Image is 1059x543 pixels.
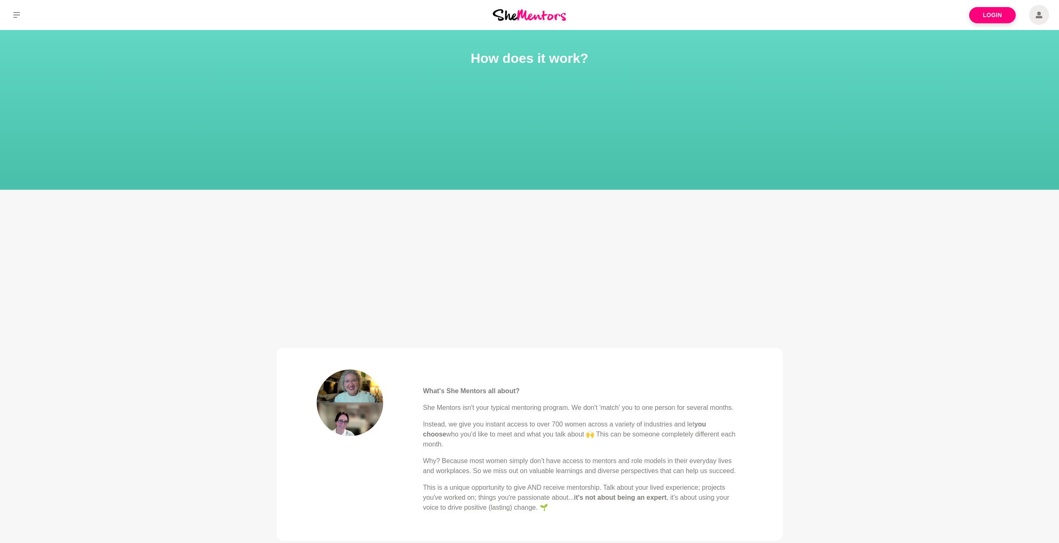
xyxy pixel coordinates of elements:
a: Login [969,7,1016,23]
p: Instead, we give you instant access to over 700 women across a variety of industries and let who ... [423,419,743,449]
p: This is a unique opportunity to give AND receive mentorship. Talk about your lived experience; pr... [423,483,743,513]
img: She Mentors Logo [493,9,566,20]
h1: How does it work? [10,50,1049,67]
p: Why? Because most women simply don’t have access to mentors and role models in their everyday liv... [423,456,743,476]
strong: What's She Mentors all about? [423,387,520,394]
p: She Mentors isn't your typical mentoring program. We don't 'match' you to one person for several ... [423,403,743,413]
strong: it's not about being an expert [574,494,666,501]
